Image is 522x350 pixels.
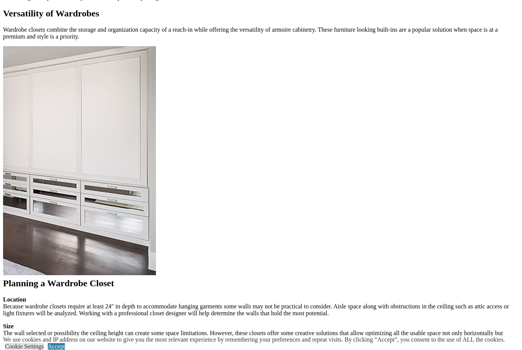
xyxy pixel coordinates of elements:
[3,8,519,19] h2: Versatility of Wardrobes
[3,296,519,317] p: Because wardrobe closets require at least 24″ in depth to accommodate hanging garments some walls...
[3,323,14,329] strong: Size
[3,336,505,343] div: We use cookies and IP address on our website to give you the most relevant experience by remember...
[3,323,519,344] p: The wall selected or possibility the ceiling height can create some space limitations. However, t...
[5,343,44,350] a: Cookie Settings
[48,343,65,350] a: Accept
[3,296,26,303] strong: Location
[3,278,519,289] h2: Planning a Wardrobe Closet
[3,46,156,275] img: wardrobe closet with kleather doors and mirro drawer fronts
[3,26,519,40] p: Wardrobe closets combine the storage and organization capacity of a reach-in while offering the v...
